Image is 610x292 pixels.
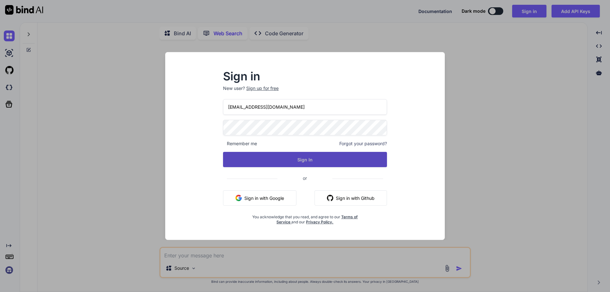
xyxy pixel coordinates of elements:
a: Privacy Policy. [306,220,333,224]
p: New user? [223,85,387,99]
input: Login or Email [223,99,387,115]
div: Sign up for free [246,85,279,92]
h2: Sign in [223,71,387,81]
img: github [327,195,333,201]
button: Sign in with Google [223,190,296,206]
div: You acknowledge that you read, and agree to our and our [250,211,360,225]
a: Terms of Service [276,214,358,224]
button: Sign In [223,152,387,167]
button: Sign in with Github [315,190,387,206]
img: google [235,195,242,201]
span: or [277,170,332,186]
span: Forgot your password? [339,140,387,147]
span: Remember me [223,140,257,147]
